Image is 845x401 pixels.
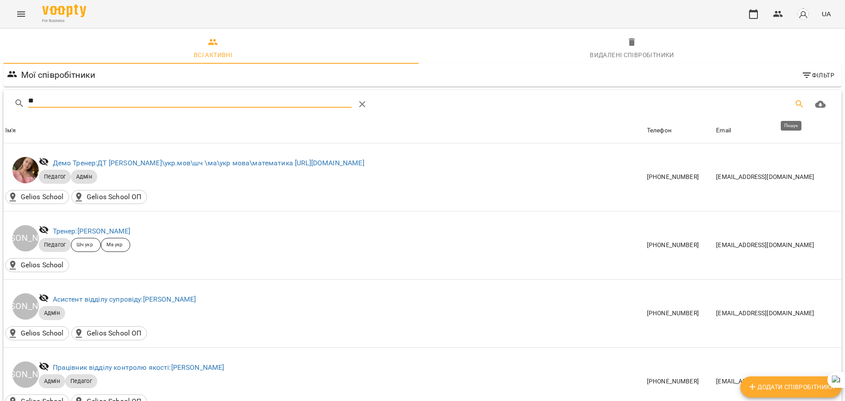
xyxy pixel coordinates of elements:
[39,173,71,181] span: Педагог
[647,125,672,136] div: Sort
[28,94,352,108] input: Пошук
[21,68,96,82] h6: Мої співробітники
[590,50,674,60] div: Видалені cпівробітники
[747,382,834,392] span: Додати співробітника
[647,125,672,136] div: Телефон
[42,4,86,17] img: Voopty Logo
[39,309,65,317] span: Адмін
[716,125,731,136] div: Sort
[5,125,16,136] div: Sort
[12,225,39,252] div: [PERSON_NAME]
[53,363,224,372] a: Працівник відділу контролю якості:[PERSON_NAME]
[107,241,123,249] p: Ма укр
[53,295,196,303] a: Асистент відділу супровіду:[PERSON_NAME]
[101,238,131,252] div: Ма укр
[716,125,731,136] div: Email
[714,211,841,279] td: [EMAIL_ADDRESS][DOMAIN_NAME]
[39,241,71,249] span: Педагог
[716,125,840,136] span: Email
[71,190,147,204] div: Gelios School ОП()
[21,260,64,270] p: Gelios School
[5,258,69,272] div: Gelios School()
[818,6,834,22] button: UA
[11,4,32,25] button: Menu
[645,143,714,211] td: [PHONE_NUMBER]
[71,173,97,181] span: Адмін
[87,192,141,202] p: Gelios School ОП
[797,8,809,20] img: avatar_s.png
[42,18,86,24] span: For Business
[71,238,101,252] div: Шч укр
[645,211,714,279] td: [PHONE_NUMBER]
[4,90,841,118] div: Table Toolbar
[194,50,232,60] div: Всі активні
[810,94,831,115] button: Завантажити CSV
[5,125,16,136] div: Ім'я
[801,70,834,80] span: Фільтр
[822,9,831,18] span: UA
[5,190,69,204] div: Gelios School()
[71,326,147,340] div: Gelios School ОП()
[5,125,643,136] span: Ім'я
[645,279,714,347] td: [PHONE_NUMBER]
[798,67,838,83] button: Фільтр
[12,293,39,320] div: [PERSON_NAME]
[714,279,841,347] td: [EMAIL_ADDRESS][DOMAIN_NAME]
[12,361,39,388] div: [PERSON_NAME]
[21,328,64,339] p: Gelios School
[53,159,364,167] a: Демо Тренер:ДТ [PERSON_NAME]\укр.мов\шч \ма\укр мова\математика [URL][DOMAIN_NAME]
[65,377,97,385] span: Педагог
[21,192,64,202] p: Gelios School
[789,94,810,115] button: Пошук
[77,241,93,249] p: Шч укр
[39,377,65,385] span: Адмін
[12,157,39,183] img: ДТ Бойко Юлія\укр.мов\шч \ма\укр мова\математика https://us06web.zoom.us/j/84886035086
[647,125,713,136] span: Телефон
[87,328,141,339] p: Gelios School ОП
[53,227,131,235] a: Тренер:[PERSON_NAME]
[5,326,69,340] div: Gelios School()
[714,143,841,211] td: [EMAIL_ADDRESS][DOMAIN_NAME]
[740,376,841,397] button: Додати співробітника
